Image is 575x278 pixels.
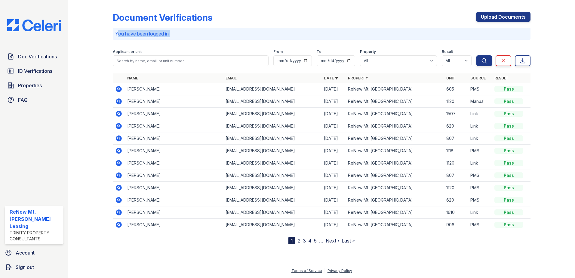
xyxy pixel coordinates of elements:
[113,12,212,23] div: Document Verifications
[10,208,61,230] div: ReNew Mt. [PERSON_NAME] Leasing
[223,169,321,182] td: [EMAIL_ADDRESS][DOMAIN_NAME]
[288,237,295,244] div: 1
[444,206,468,219] td: 1610
[321,182,346,194] td: [DATE]
[468,194,492,206] td: PMS
[348,76,368,80] a: Property
[125,83,223,95] td: [PERSON_NAME]
[317,49,321,54] label: To
[346,120,444,132] td: ReNew Mt. [GEOGRAPHIC_DATA]
[346,95,444,108] td: ReNew Mt. [GEOGRAPHIC_DATA]
[223,182,321,194] td: [EMAIL_ADDRESS][DOMAIN_NAME]
[468,120,492,132] td: Link
[125,108,223,120] td: [PERSON_NAME]
[468,132,492,145] td: Link
[125,194,223,206] td: [PERSON_NAME]
[468,108,492,120] td: Link
[468,145,492,157] td: PMS
[223,95,321,108] td: [EMAIL_ADDRESS][DOMAIN_NAME]
[18,96,28,103] span: FAQ
[444,108,468,120] td: 1507
[346,182,444,194] td: ReNew Mt. [GEOGRAPHIC_DATA]
[319,237,323,244] span: …
[5,79,63,91] a: Properties
[444,95,468,108] td: 1120
[127,76,138,80] a: Name
[346,132,444,145] td: ReNew Mt. [GEOGRAPHIC_DATA]
[18,53,57,60] span: Doc Verifications
[444,219,468,231] td: 906
[298,238,300,244] a: 2
[125,157,223,169] td: [PERSON_NAME]
[494,148,523,154] div: Pass
[223,120,321,132] td: [EMAIL_ADDRESS][DOMAIN_NAME]
[494,86,523,92] div: Pass
[494,160,523,166] div: Pass
[494,111,523,117] div: Pass
[444,83,468,95] td: 605
[223,194,321,206] td: [EMAIL_ADDRESS][DOMAIN_NAME]
[346,157,444,169] td: ReNew Mt. [GEOGRAPHIC_DATA]
[346,83,444,95] td: ReNew Mt. [GEOGRAPHIC_DATA]
[346,145,444,157] td: ReNew Mt. [GEOGRAPHIC_DATA]
[324,268,325,273] div: |
[470,76,486,80] a: Source
[494,222,523,228] div: Pass
[446,76,455,80] a: Unit
[346,108,444,120] td: ReNew Mt. [GEOGRAPHIC_DATA]
[442,49,453,54] label: Result
[494,197,523,203] div: Pass
[346,169,444,182] td: ReNew Mt. [GEOGRAPHIC_DATA]
[273,49,283,54] label: From
[476,12,530,22] a: Upload Documents
[321,132,346,145] td: [DATE]
[125,219,223,231] td: [PERSON_NAME]
[321,219,346,231] td: [DATE]
[494,185,523,191] div: Pass
[321,194,346,206] td: [DATE]
[321,169,346,182] td: [DATE]
[494,135,523,141] div: Pass
[321,108,346,120] td: [DATE]
[223,132,321,145] td: [EMAIL_ADDRESS][DOMAIN_NAME]
[321,83,346,95] td: [DATE]
[125,182,223,194] td: [PERSON_NAME]
[494,123,523,129] div: Pass
[2,19,66,31] img: CE_Logo_Blue-a8612792a0a2168367f1c8372b55b34899dd931a85d93a1a3d3e32e68fde9ad4.png
[468,219,492,231] td: PMS
[444,157,468,169] td: 1120
[223,206,321,219] td: [EMAIL_ADDRESS][DOMAIN_NAME]
[16,264,34,271] span: Sign out
[326,238,339,244] a: Next ›
[321,157,346,169] td: [DATE]
[18,67,52,75] span: ID Verifications
[308,238,312,244] a: 4
[113,49,142,54] label: Applicant or unit
[125,132,223,145] td: [PERSON_NAME]
[5,51,63,63] a: Doc Verifications
[125,206,223,219] td: [PERSON_NAME]
[321,120,346,132] td: [DATE]
[327,268,352,273] a: Privacy Policy
[346,194,444,206] td: ReNew Mt. [GEOGRAPHIC_DATA]
[16,249,35,256] span: Account
[321,145,346,157] td: [DATE]
[444,182,468,194] td: 1120
[2,247,66,259] a: Account
[468,206,492,219] td: Link
[5,94,63,106] a: FAQ
[494,172,523,178] div: Pass
[444,169,468,182] td: 807
[125,120,223,132] td: [PERSON_NAME]
[468,157,492,169] td: Link
[226,76,237,80] a: Email
[125,145,223,157] td: [PERSON_NAME]
[360,49,376,54] label: Property
[291,268,322,273] a: Terms of Service
[494,98,523,104] div: Pass
[346,206,444,219] td: ReNew Mt. [GEOGRAPHIC_DATA]
[223,157,321,169] td: [EMAIL_ADDRESS][DOMAIN_NAME]
[314,238,317,244] a: 5
[494,76,509,80] a: Result
[444,145,468,157] td: 1118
